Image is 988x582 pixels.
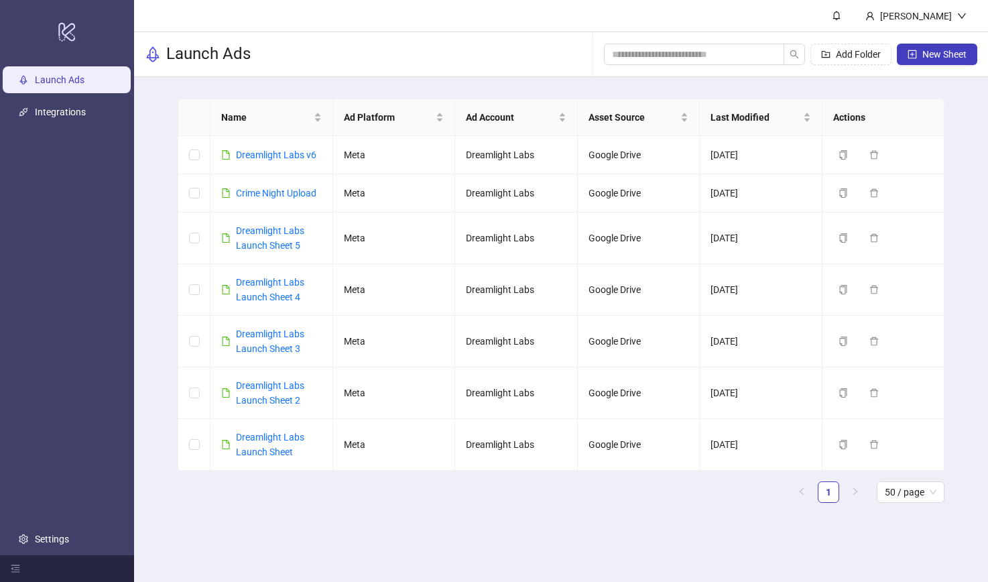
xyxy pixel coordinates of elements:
[333,99,456,136] th: Ad Platform
[455,136,578,174] td: Dreamlight Labs
[145,46,161,62] span: rocket
[210,99,333,136] th: Name
[791,481,812,503] li: Previous Page
[839,337,848,346] span: copy
[885,482,936,502] span: 50 / page
[333,367,456,419] td: Meta
[845,481,866,503] li: Next Page
[957,11,967,21] span: down
[221,337,231,346] span: file
[700,419,822,471] td: [DATE]
[822,99,945,136] th: Actions
[875,9,957,23] div: [PERSON_NAME]
[700,99,822,136] th: Last Modified
[455,419,578,471] td: Dreamlight Labs
[455,99,578,136] th: Ad Account
[333,316,456,367] td: Meta
[832,11,841,20] span: bell
[700,174,822,213] td: [DATE]
[578,316,700,367] td: Google Drive
[578,264,700,316] td: Google Drive
[455,367,578,419] td: Dreamlight Labs
[236,150,316,160] a: Dreamlight Labs v6
[578,136,700,174] td: Google Drive
[877,481,944,503] div: Page Size
[344,110,434,125] span: Ad Platform
[35,107,86,117] a: Integrations
[821,50,830,59] span: folder-add
[578,99,700,136] th: Asset Source
[578,174,700,213] td: Google Drive
[221,285,231,294] span: file
[455,316,578,367] td: Dreamlight Labs
[35,74,84,85] a: Launch Ads
[700,367,822,419] td: [DATE]
[908,50,917,59] span: plus-square
[839,150,848,160] span: copy
[845,481,866,503] button: right
[818,482,839,502] a: 1
[839,233,848,243] span: copy
[869,337,879,346] span: delete
[11,564,20,573] span: menu-fold
[578,419,700,471] td: Google Drive
[700,136,822,174] td: [DATE]
[869,150,879,160] span: delete
[589,110,678,125] span: Asset Source
[839,388,848,398] span: copy
[798,487,806,496] span: left
[333,213,456,264] td: Meta
[221,388,231,398] span: file
[236,188,316,198] a: Crime Night Upload
[869,388,879,398] span: delete
[35,534,69,544] a: Settings
[466,110,556,125] span: Ad Account
[922,49,967,60] span: New Sheet
[455,174,578,213] td: Dreamlight Labs
[236,380,304,406] a: Dreamlight Labs Launch Sheet 2
[221,233,231,243] span: file
[236,329,304,354] a: Dreamlight Labs Launch Sheet 3
[869,285,879,294] span: delete
[700,316,822,367] td: [DATE]
[455,264,578,316] td: Dreamlight Labs
[869,233,879,243] span: delete
[333,419,456,471] td: Meta
[236,225,304,251] a: Dreamlight Labs Launch Sheet 5
[221,150,231,160] span: file
[790,50,799,59] span: search
[839,285,848,294] span: copy
[578,367,700,419] td: Google Drive
[700,264,822,316] td: [DATE]
[455,213,578,264] td: Dreamlight Labs
[791,481,812,503] button: left
[818,481,839,503] li: 1
[810,44,891,65] button: Add Folder
[236,277,304,302] a: Dreamlight Labs Launch Sheet 4
[700,213,822,264] td: [DATE]
[221,110,311,125] span: Name
[333,174,456,213] td: Meta
[221,440,231,449] span: file
[897,44,977,65] button: New Sheet
[166,44,251,65] h3: Launch Ads
[333,264,456,316] td: Meta
[839,440,848,449] span: copy
[578,213,700,264] td: Google Drive
[836,49,881,60] span: Add Folder
[865,11,875,21] span: user
[851,487,859,496] span: right
[236,432,304,457] a: Dreamlight Labs Launch Sheet
[333,136,456,174] td: Meta
[869,188,879,198] span: delete
[221,188,231,198] span: file
[869,440,879,449] span: delete
[839,188,848,198] span: copy
[711,110,800,125] span: Last Modified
